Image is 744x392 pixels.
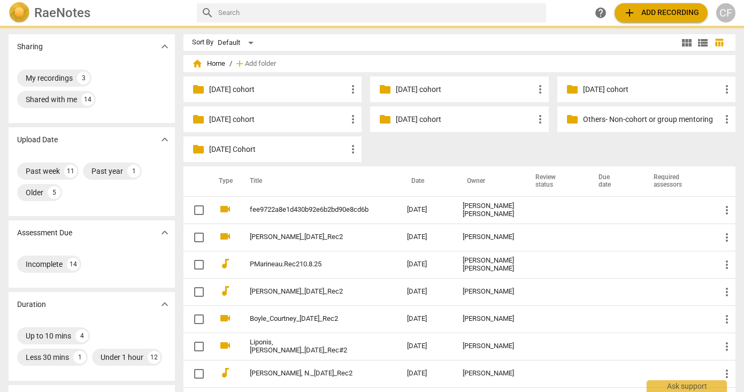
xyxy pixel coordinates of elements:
p: Duration [17,299,46,310]
img: Logo [9,2,30,24]
button: Show more [157,296,173,312]
td: [DATE] [398,251,454,278]
div: Past year [91,166,123,176]
input: Search [218,4,542,21]
th: Title [237,166,398,196]
div: [PERSON_NAME] [PERSON_NAME] [463,202,514,218]
div: [PERSON_NAME] [463,288,514,296]
button: List view [695,35,711,51]
span: add [623,6,636,19]
td: [DATE] [398,278,454,305]
a: Boyle_Courtney_[DATE]_Rec2 [250,315,369,323]
td: [DATE] [398,305,454,333]
button: CF [716,3,735,22]
p: Upload Date [17,134,58,145]
div: Default [218,34,257,51]
span: videocam [219,312,232,325]
a: fee9722a8e1d430b92e6b2bd90e8cd6b [250,206,369,214]
th: Required assessors [641,166,712,196]
span: more_vert [347,143,359,156]
div: Sort By [192,39,213,47]
span: more_vert [720,313,733,326]
div: 1 [127,165,140,178]
span: search [201,6,214,19]
span: expand_more [158,298,171,311]
div: [PERSON_NAME] [463,342,514,350]
a: Liponis, [PERSON_NAME]_[DATE]_Rec#2 [250,339,369,355]
div: Under 1 hour [101,352,143,363]
div: Past week [26,166,60,176]
span: more_vert [534,113,547,126]
span: more_vert [720,340,733,353]
span: more_vert [720,367,733,380]
span: help [594,6,607,19]
div: Ask support [647,380,727,392]
span: more_vert [720,231,733,244]
p: March 2025 cohort [396,114,533,125]
div: Less 30 mins [26,352,69,363]
span: expand_more [158,226,171,239]
div: Up to 10 mins [26,330,71,341]
div: [PERSON_NAME] [463,370,514,378]
div: Shared with me [26,94,77,105]
span: expand_more [158,40,171,53]
span: more_vert [347,83,359,96]
button: Upload [615,3,708,22]
span: more_vert [347,113,359,126]
p: April 2023 cohort [209,84,347,95]
p: February 2023 cohort [209,114,347,125]
span: home [192,58,203,69]
td: [DATE] [398,224,454,251]
button: Tile view [679,35,695,51]
span: videocam [219,339,232,352]
span: folder [192,113,205,126]
div: 5 [48,186,60,199]
button: Show more [157,225,173,241]
span: expand_more [158,133,171,146]
span: folder [192,143,205,156]
th: Due date [586,166,641,196]
th: Review status [523,166,586,196]
div: Older [26,187,43,198]
div: 12 [148,351,160,364]
div: 1 [73,351,86,364]
span: view_module [680,36,693,49]
span: folder [566,83,579,96]
td: [DATE] [398,360,454,387]
span: folder [192,83,205,96]
p: Feb 2024 cohort [583,84,720,95]
span: videocam [219,230,232,243]
span: more_vert [720,204,733,217]
a: LogoRaeNotes [9,2,188,24]
span: / [229,60,232,68]
a: PMarineau.Rec210.8.25 [250,260,369,268]
th: Type [210,166,237,196]
span: audiotrack [219,285,232,297]
span: more_vert [720,258,733,271]
span: more_vert [720,83,733,96]
td: [DATE] [398,333,454,360]
div: My recordings [26,73,73,83]
span: Add folder [245,60,276,68]
a: [PERSON_NAME]_[DATE]_Rec2 [250,233,369,241]
h2: RaeNotes [34,5,90,20]
div: [PERSON_NAME] [PERSON_NAME] [463,257,514,273]
div: 14 [67,258,80,271]
p: Others- Non-cohort or group mentoring [583,114,720,125]
div: 14 [81,93,94,106]
th: Date [398,166,454,196]
span: table_chart [714,37,724,48]
span: add [234,58,245,69]
button: Show more [157,132,173,148]
span: videocam [219,203,232,216]
div: 3 [77,72,90,84]
p: Sharing [17,41,43,52]
div: 4 [75,329,88,342]
div: Incomplete [26,259,63,270]
span: view_list [696,36,709,49]
div: 11 [64,165,77,178]
span: Home [192,58,225,69]
button: Table view [711,35,727,51]
div: [PERSON_NAME] [463,315,514,323]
